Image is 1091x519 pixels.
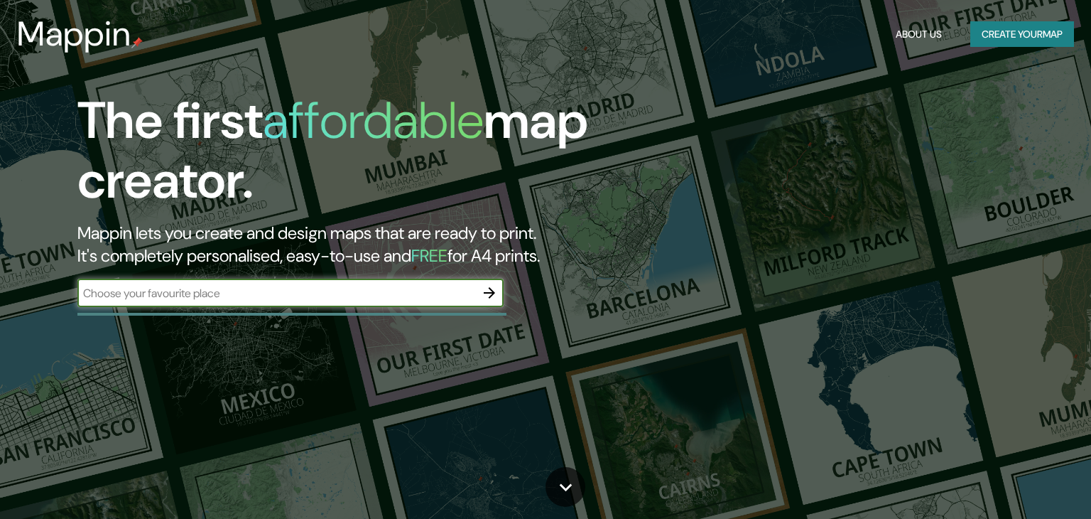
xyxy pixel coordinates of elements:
[263,87,484,154] h1: affordable
[411,245,447,267] h5: FREE
[77,222,623,267] h2: Mappin lets you create and design maps that are ready to print. It's completely personalised, eas...
[970,21,1074,48] button: Create yourmap
[77,91,623,222] h1: The first map creator.
[17,14,131,54] h3: Mappin
[131,37,143,48] img: mappin-pin
[890,21,948,48] button: About Us
[77,285,475,301] input: Choose your favourite place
